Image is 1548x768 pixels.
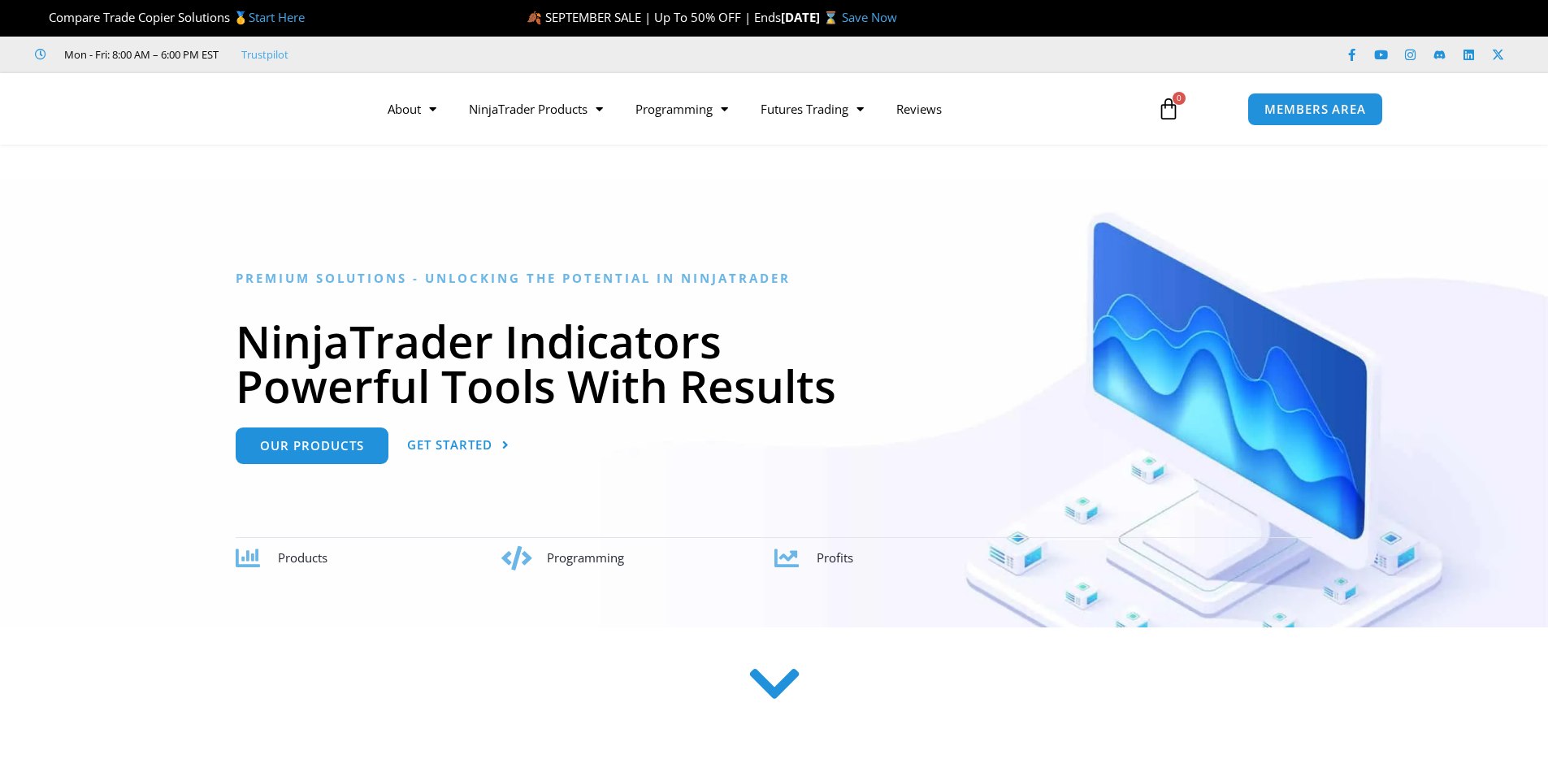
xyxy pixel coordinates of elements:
a: Trustpilot [241,45,288,64]
h6: Premium Solutions - Unlocking the Potential in NinjaTrader [236,271,1312,286]
span: Compare Trade Copier Solutions 🥇 [35,9,305,25]
span: 0 [1173,92,1186,105]
a: Futures Trading [744,90,880,128]
strong: [DATE] ⌛ [781,9,842,25]
a: Get Started [407,427,509,464]
a: Our Products [236,427,388,464]
span: 🍂 SEPTEMBER SALE | Up To 50% OFF | Ends [527,9,781,25]
span: Products [278,549,327,566]
img: 🏆 [36,11,48,24]
h1: NinjaTrader Indicators Powerful Tools With Results [236,319,1312,408]
span: MEMBERS AREA [1264,103,1366,115]
a: Reviews [880,90,958,128]
a: MEMBERS AREA [1247,93,1383,126]
span: Our Products [260,440,364,452]
nav: Menu [371,90,1138,128]
span: Get Started [407,439,492,451]
a: 0 [1133,85,1204,132]
span: Mon - Fri: 8:00 AM – 6:00 PM EST [60,45,219,64]
a: Save Now [842,9,897,25]
a: NinjaTrader Products [453,90,619,128]
a: About [371,90,453,128]
img: LogoAI | Affordable Indicators – NinjaTrader [165,80,340,138]
span: Programming [547,549,624,566]
span: Profits [817,549,853,566]
a: Start Here [249,9,305,25]
a: Programming [619,90,744,128]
